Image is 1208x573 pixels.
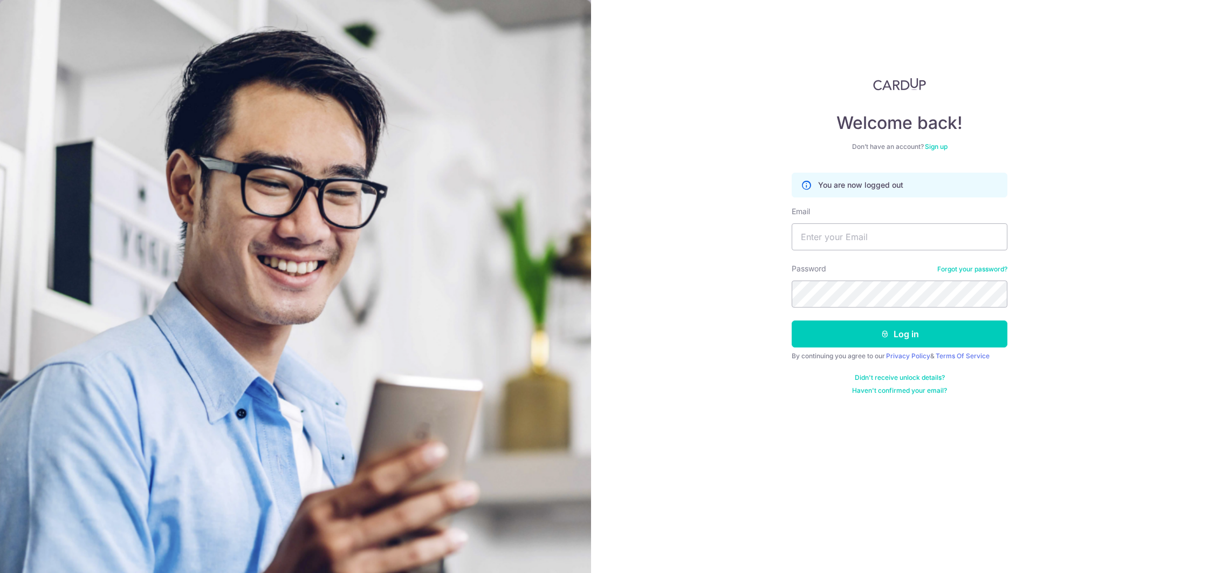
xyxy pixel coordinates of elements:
[792,223,1007,250] input: Enter your Email
[792,352,1007,360] div: By continuing you agree to our &
[886,352,930,360] a: Privacy Policy
[873,78,926,91] img: CardUp Logo
[818,180,903,190] p: You are now logged out
[925,142,948,151] a: Sign up
[936,352,990,360] a: Terms Of Service
[852,386,947,395] a: Haven't confirmed your email?
[792,206,810,217] label: Email
[792,112,1007,134] h4: Welcome back!
[937,265,1007,274] a: Forgot your password?
[792,320,1007,347] button: Log in
[855,373,945,382] a: Didn't receive unlock details?
[792,142,1007,151] div: Don’t have an account?
[792,263,826,274] label: Password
